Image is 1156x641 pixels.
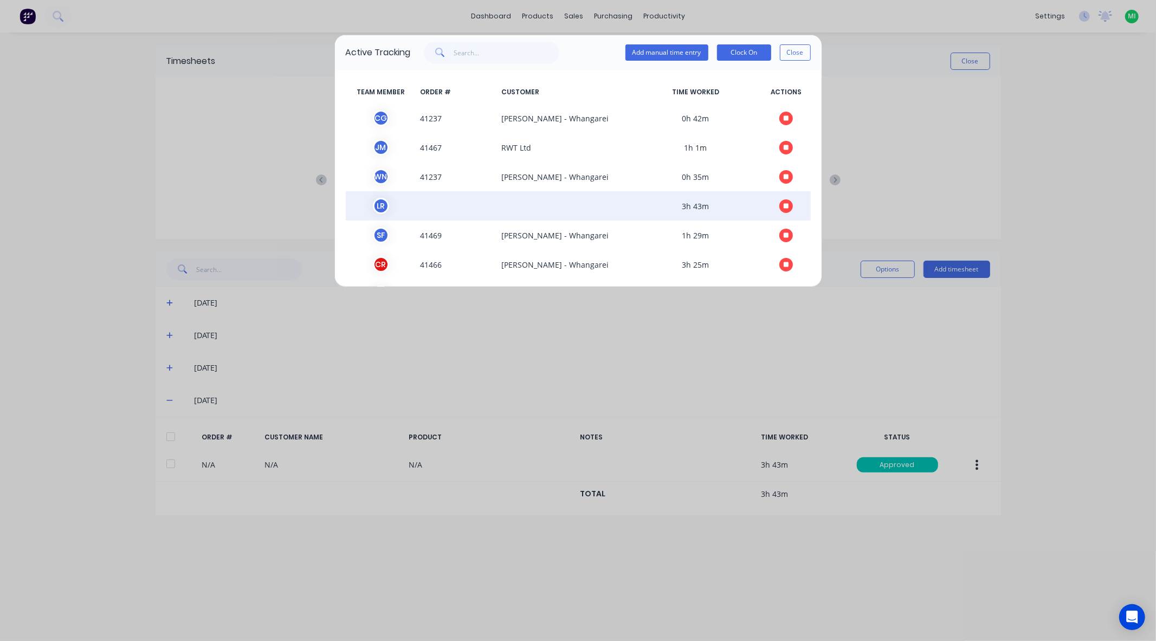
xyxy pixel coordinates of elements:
[454,42,559,63] input: Search...
[780,44,811,61] button: Close
[373,139,389,156] div: J M
[625,44,708,61] button: Add manual time entry
[630,198,762,214] span: 3h 43m
[762,87,811,97] span: ACTIONS
[373,110,389,126] div: C G
[416,256,498,273] span: 41466
[416,110,498,126] span: 41237
[498,139,630,156] span: RWT Ltd
[416,227,498,243] span: 41469
[373,198,389,214] div: L R
[416,169,498,185] span: 41237
[717,44,771,61] button: Clock On
[1119,604,1145,630] div: Open Intercom Messenger
[630,87,762,97] span: TIME WORKED
[373,256,389,273] div: C R
[498,110,630,126] span: [PERSON_NAME] - Whangarei
[630,139,762,156] span: 1h 1m
[630,256,762,273] span: 3h 25m
[346,46,411,59] div: Active Tracking
[498,169,630,185] span: [PERSON_NAME] - Whangarei
[373,227,389,243] div: s f
[373,169,389,185] div: W N
[630,110,762,126] span: 0h 42m
[498,227,630,243] span: [PERSON_NAME] - Whangarei
[630,286,762,302] span: 0h 41m
[630,169,762,185] span: 0h 35m
[498,286,630,302] span: [PERSON_NAME] - Whangarei
[373,286,389,302] div: V M
[630,227,762,243] span: 1h 29m
[416,87,498,97] span: ORDER #
[416,286,498,302] span: 41431
[416,139,498,156] span: 41467
[346,87,416,97] span: TEAM MEMBER
[498,87,630,97] span: CUSTOMER
[498,256,630,273] span: [PERSON_NAME] - Whangarei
